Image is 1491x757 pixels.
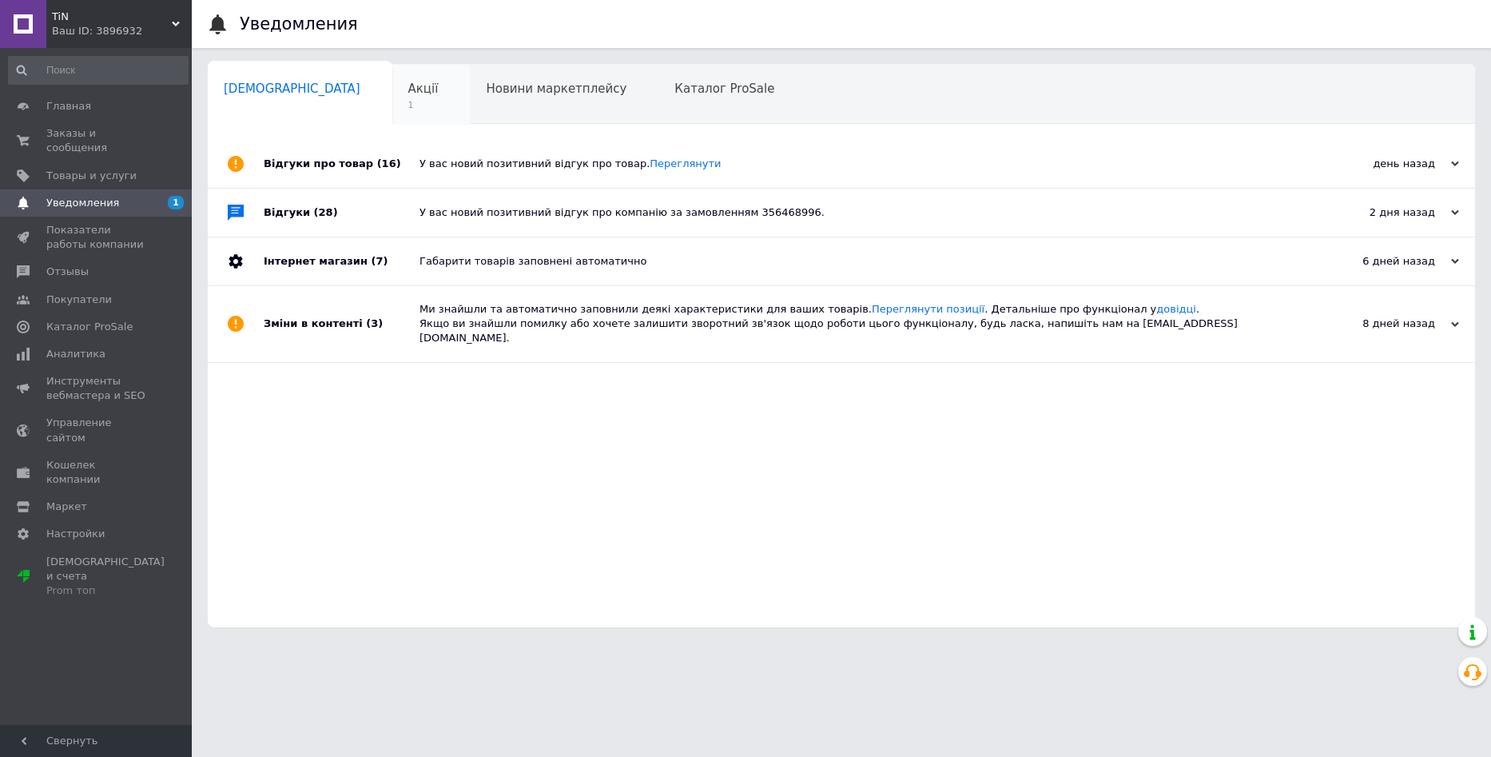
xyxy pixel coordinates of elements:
[46,555,165,599] span: [DEMOGRAPHIC_DATA] и счета
[46,527,105,541] span: Настройки
[419,157,1299,171] div: У вас новий позитивний відгук про товар.
[1299,157,1459,171] div: день назад
[408,82,439,96] span: Акції
[1299,317,1459,331] div: 8 дней назад
[366,317,383,329] span: (3)
[419,302,1299,346] div: Ми знайшли та автоматично заповнили деякі характеристики для ваших товарів. . Детальніше про функ...
[371,255,388,267] span: (7)
[377,157,401,169] span: (16)
[419,205,1299,220] div: У вас новий позитивний відгук про компанію за замовленням 356468996.
[1299,254,1459,269] div: 6 дней назад
[408,99,439,111] span: 1
[46,500,87,514] span: Маркет
[674,82,774,96] span: Каталог ProSale
[52,24,192,38] div: Ваш ID: 3896932
[264,189,419,237] div: Відгуки
[419,254,1299,269] div: Габарити товарів заповнені автоматично
[46,99,91,114] span: Главная
[52,10,172,24] span: TiN
[46,320,133,334] span: Каталог ProSale
[1156,303,1196,315] a: довідці
[46,126,148,155] span: Заказы и сообщения
[46,223,148,252] span: Показатели работы компании
[872,303,984,315] a: Переглянути позиції
[46,584,165,598] div: Prom топ
[46,169,137,183] span: Товары и услуги
[1299,205,1459,220] div: 2 дня назад
[8,56,189,85] input: Поиск
[314,206,338,218] span: (28)
[224,82,360,96] span: [DEMOGRAPHIC_DATA]
[46,265,89,279] span: Отзывы
[46,458,148,487] span: Кошелек компании
[650,157,721,169] a: Переглянути
[264,237,419,285] div: Інтернет магазин
[46,347,105,361] span: Аналитика
[486,82,626,96] span: Новини маркетплейсу
[46,416,148,444] span: Управление сайтом
[46,196,119,210] span: Уведомления
[46,293,112,307] span: Покупатели
[168,196,184,209] span: 1
[264,140,419,188] div: Відгуки про товар
[264,286,419,362] div: Зміни в контенті
[240,14,358,34] h1: Уведомления
[46,374,148,403] span: Инструменты вебмастера и SEO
